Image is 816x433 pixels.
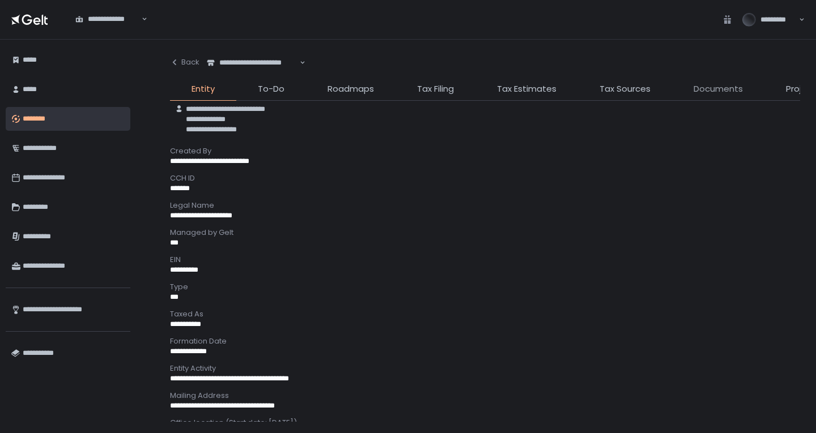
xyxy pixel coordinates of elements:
button: Back [170,51,199,74]
div: Office location (Start date: [DATE]) [170,418,800,428]
span: Entity [192,83,215,96]
div: Entity Activity [170,363,800,374]
input: Search for option [140,14,141,25]
span: To-Do [258,83,284,96]
span: Documents [694,83,743,96]
div: Legal Name [170,200,800,211]
div: Search for option [199,51,305,75]
div: Type [170,282,800,292]
div: Back [170,57,199,67]
div: Created By [170,146,800,156]
span: Roadmaps [328,83,374,96]
input: Search for option [298,57,299,68]
div: EIN [170,255,800,265]
div: Search for option [68,7,147,31]
div: Formation Date [170,336,800,346]
span: Tax Sources [600,83,651,96]
div: Mailing Address [170,391,800,401]
div: CCH ID [170,173,800,183]
div: Taxed As [170,309,800,319]
span: Tax Estimates [497,83,556,96]
div: Managed by Gelt [170,228,800,238]
span: Tax Filing [417,83,454,96]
